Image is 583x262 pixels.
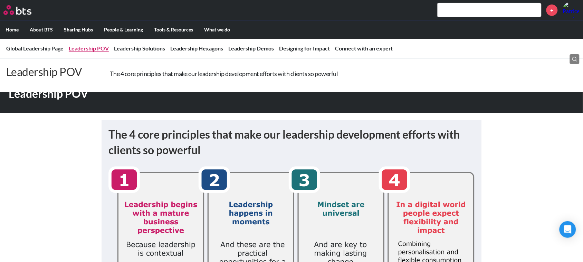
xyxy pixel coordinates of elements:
a: Profile [563,2,580,18]
label: Sharing Hubs [58,21,98,39]
p: Leadership POV [6,65,82,79]
label: People & Learning [98,21,149,39]
img: Patrice Gaul [563,2,580,18]
a: The 4 core principles that make our leadership development efforts with clients so powerful [110,70,338,77]
div: Open Intercom Messenger [560,221,576,238]
h1: The 4 core principles that make our leadership development efforts with clients so powerful [108,127,475,158]
label: About BTS [24,21,58,39]
a: Connect with an expert [335,45,393,52]
label: What we do [199,21,236,39]
h1: Leadership POV [9,86,405,102]
a: Leadership Solutions [114,45,165,52]
a: Leadership Demos [228,45,274,52]
a: + [546,4,558,16]
a: Leadership Hexagons [170,45,223,52]
a: Leadership POV [69,45,109,52]
a: Global Leadership Page [6,45,64,52]
a: Go home [3,5,44,15]
img: BTS Logo [3,5,31,15]
label: Tools & Resources [149,21,199,39]
a: Designing for Impact [279,45,330,52]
